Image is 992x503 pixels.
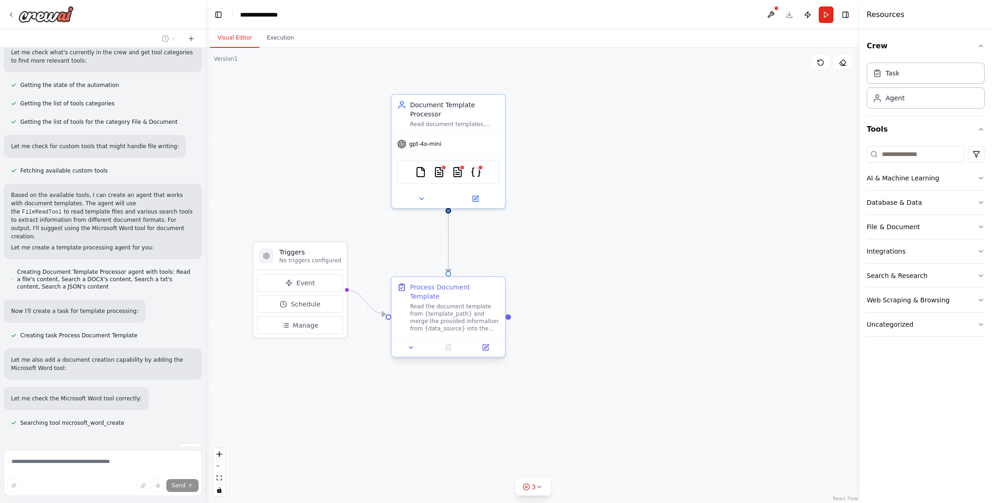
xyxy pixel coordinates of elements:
img: FileReadTool [415,167,426,178]
p: Let me create a template processing agent for you: [11,243,195,252]
button: 3 [515,479,551,496]
button: File & Document [867,215,985,239]
span: gpt-4o-mini [409,140,441,148]
div: Database & Data [867,198,922,207]
p: Let me check what's currently in the crew and get tool categories to find more relevant tools: [11,48,195,65]
div: AI & Machine Learning [867,173,939,183]
code: FileReadTool [20,208,64,216]
p: Let me check for custom tools that might handle file writing: [11,142,179,150]
div: Agent [886,93,904,103]
div: File & Document [867,222,920,231]
div: Read the document template from {template_path} and merge the provided information from {data_sou... [410,303,499,332]
button: Click to speak your automation idea [152,479,164,492]
button: Schedule [257,295,343,313]
button: Switch to previous chat [158,33,180,44]
button: Search & Research [867,264,985,288]
div: Search & Research [867,271,927,280]
nav: breadcrumb [240,10,286,19]
button: Improve this prompt [7,479,20,492]
p: Based on the available tools, I can create an agent that works with document templates. The agent... [11,191,195,241]
img: JSONSearchTool [470,167,481,178]
p: Now I'll create a task for template processing: [11,307,138,315]
div: Crew [867,59,985,116]
p: No triggers configured [279,257,341,264]
button: AI & Machine Learning [867,166,985,190]
g: Edge from triggers to 93a701d8-1a24-4fc4-b632-82c2b973f4ec [346,285,386,319]
a: React Flow attribution [833,496,858,501]
button: fit view [213,472,225,484]
div: Process Document Template [410,283,499,301]
button: Database & Data [867,191,985,214]
div: React Flow controls [213,448,225,496]
button: zoom in [213,448,225,460]
div: Version 1 [214,55,238,63]
g: Edge from 9d00828f-2ac9-40cc-ac99-925eb342d65b to 93a701d8-1a24-4fc4-b632-82c2b973f4ec [444,204,453,273]
span: Fetching available custom tools [20,167,108,174]
div: Integrations [867,247,905,256]
button: Stop the agent work [180,443,200,457]
span: Getting the list of tools for the category File & Document [20,118,177,126]
span: Creating task Process Document Template [20,332,137,339]
span: Getting the list of tools categories [20,100,114,107]
span: Searching tool microsoft_word_create [20,419,124,427]
button: Hide left sidebar [212,8,225,21]
button: zoom out [213,460,225,472]
button: Web Scraping & Browsing [867,288,985,312]
div: Process Document TemplateRead the document template from {template_path} and merge the provided i... [391,278,506,359]
button: Uncategorized [867,312,985,336]
div: Document Template Processor [410,100,499,119]
button: Event [257,274,343,292]
div: Web Scraping & Browsing [867,295,950,305]
p: Let me also add a document creation capability by adding the Microsoft Word tool: [11,356,195,372]
button: Start a new chat [184,33,199,44]
button: No output available [429,342,468,353]
h3: Triggers [279,248,341,257]
button: Crew [867,33,985,59]
button: Manage [257,317,343,334]
div: Read document templates, extract their structure and formatting, then merge new information into ... [410,121,499,128]
button: Upload files [137,479,150,492]
button: Open in side panel [470,342,501,353]
div: Document Template ProcessorRead document templates, extract their structure and formatting, then ... [391,94,506,209]
span: Schedule [291,300,320,309]
button: Integrations [867,239,985,263]
div: Tools [867,142,985,344]
span: Creating Document Template Processor agent with tools: Read a file's content, Search a DOCX's con... [17,268,195,290]
span: Manage [293,321,319,330]
span: Event [296,278,315,288]
img: Logo [18,6,74,23]
button: Open in side panel [449,193,501,204]
button: Visual Editor [210,29,259,48]
button: Execution [259,29,301,48]
div: Uncategorized [867,320,913,329]
p: Let me check the Microsoft Word tool correctly: [11,394,141,403]
span: Getting the state of the automation [20,81,119,89]
img: TXTSearchTool [452,167,463,178]
h4: Resources [867,9,904,20]
span: Send [172,482,186,489]
button: Send [166,479,199,492]
button: toggle interactivity [213,484,225,496]
img: DOCXSearchTool [434,167,445,178]
span: 3 [532,482,536,491]
button: Hide right sidebar [839,8,852,21]
div: TriggersNo triggers configuredEventScheduleManage [252,241,348,339]
div: Task [886,69,899,78]
button: Tools [867,116,985,142]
